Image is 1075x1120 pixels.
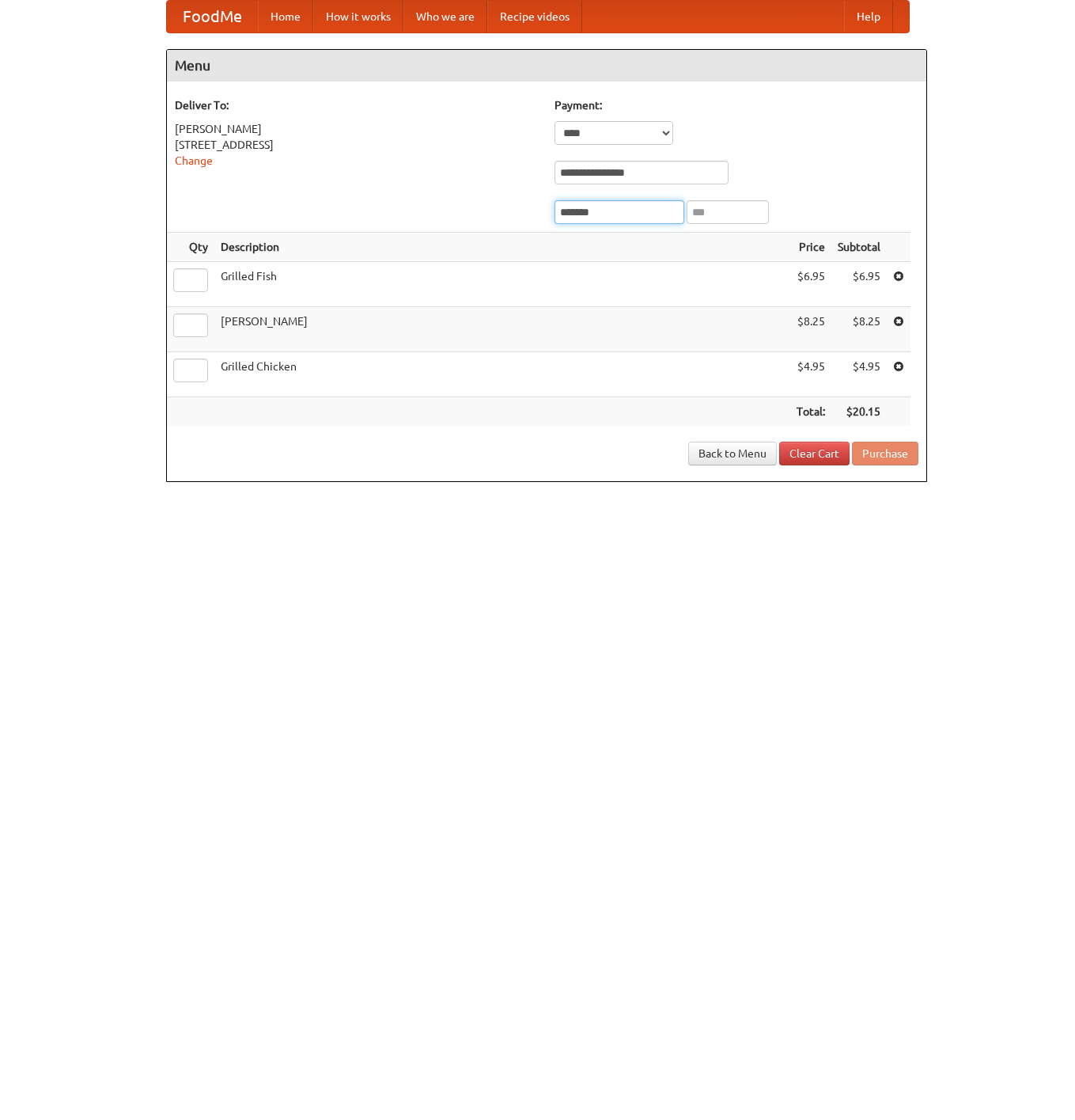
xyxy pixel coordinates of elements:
[167,50,926,82] h4: Menu
[555,97,918,113] h5: Payment:
[831,233,887,262] th: Subtotal
[167,1,258,32] a: FoodMe
[313,1,403,32] a: How it works
[175,137,539,153] div: [STREET_ADDRESS]
[258,1,313,32] a: Home
[790,262,831,307] td: $6.95
[831,397,887,427] th: $20.15
[852,442,918,465] button: Purchase
[831,307,887,352] td: $8.25
[688,442,777,465] a: Back to Menu
[175,121,539,137] div: [PERSON_NAME]
[175,154,213,167] a: Change
[403,1,487,32] a: Who we are
[487,1,582,32] a: Recipe videos
[214,233,790,262] th: Description
[790,307,831,352] td: $8.25
[844,1,893,32] a: Help
[214,307,790,352] td: [PERSON_NAME]
[831,262,887,307] td: $6.95
[167,233,214,262] th: Qty
[175,97,539,113] h5: Deliver To:
[214,262,790,307] td: Grilled Fish
[214,352,790,397] td: Grilled Chicken
[790,397,831,427] th: Total:
[790,233,831,262] th: Price
[790,352,831,397] td: $4.95
[779,442,850,465] a: Clear Cart
[831,352,887,397] td: $4.95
